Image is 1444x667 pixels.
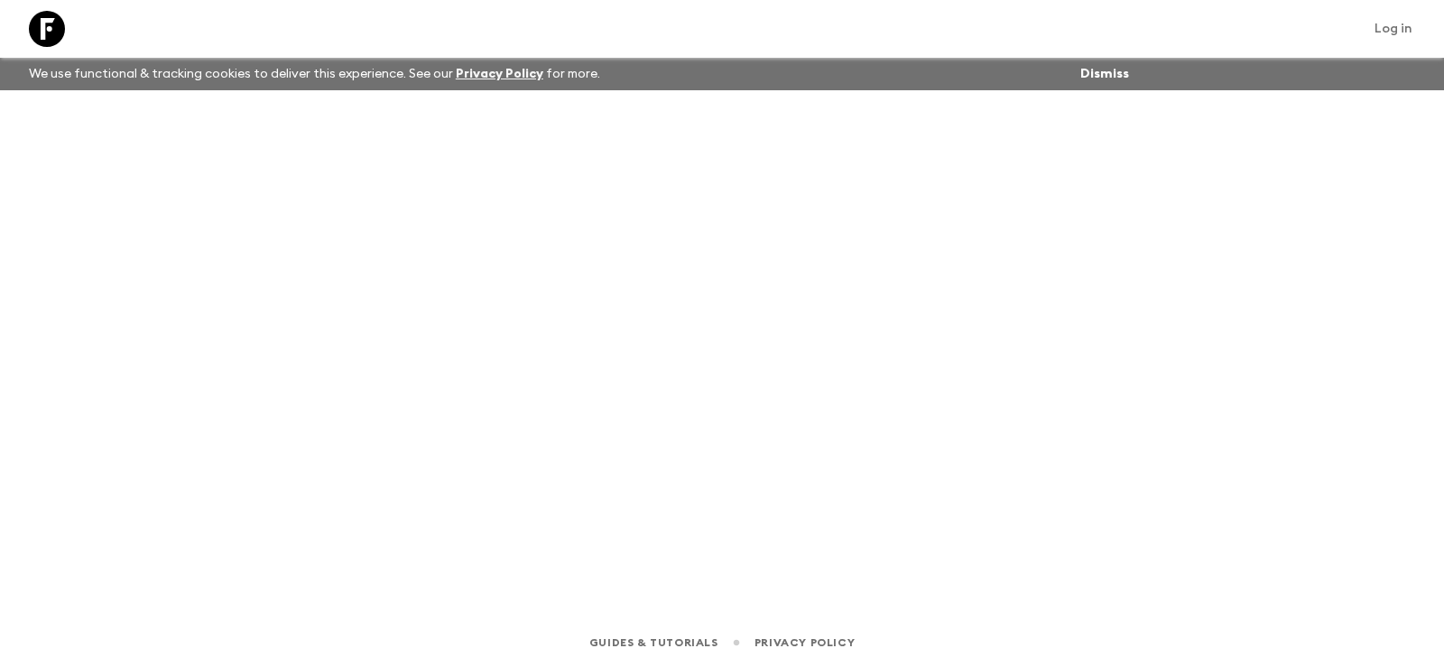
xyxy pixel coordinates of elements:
a: Privacy Policy [754,633,855,653]
button: Dismiss [1076,61,1134,87]
a: Guides & Tutorials [589,633,718,653]
a: Log in [1365,16,1422,42]
p: We use functional & tracking cookies to deliver this experience. See our for more. [22,58,607,90]
a: Privacy Policy [456,68,543,80]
